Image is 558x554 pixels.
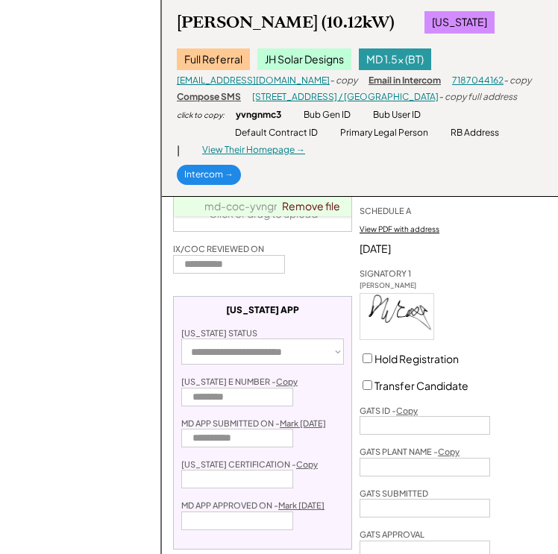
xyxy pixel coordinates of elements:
u: Mark [DATE] [280,418,326,428]
div: click to copy: [177,110,225,120]
div: Primary Legal Person [340,127,428,139]
div: - copy [330,75,357,87]
div: GATS APPROVAL [360,529,424,540]
label: Hold Registration [374,352,459,365]
div: [US_STATE] APP [226,304,299,316]
div: [PERSON_NAME] (10.12kW) [177,12,395,33]
div: [US_STATE] CERTIFICATION - [181,459,318,470]
div: View PDF with address [360,224,439,234]
u: Copy [296,459,318,469]
div: [US_STATE] [424,11,495,34]
div: MD 1.5x (BT) [359,48,431,71]
a: Remove file [277,195,345,216]
a: [EMAIL_ADDRESS][DOMAIN_NAME] [177,75,330,86]
u: Mark [DATE] [278,500,325,510]
div: Full Referral [177,48,250,71]
div: Email in Intercom [369,75,441,87]
div: SIGNATORY 1 [360,268,411,279]
div: RB Address [451,127,499,139]
label: Transfer Candidate [374,379,468,392]
img: a8ixHzAAAAAElFTkSuQmCC [360,294,433,339]
div: [US_STATE] STATUS [181,327,257,339]
div: Compose SMS [177,91,241,104]
div: [PERSON_NAME] [360,281,434,291]
div: - copy [504,75,531,87]
u: Copy [396,406,418,415]
div: Default Contract ID [235,127,318,139]
div: MD APP APPROVED ON - [181,500,325,511]
div: Bub User ID [373,109,421,122]
div: JH Solar Designs [257,48,351,71]
div: GATS PLANT NAME - [360,446,460,457]
div: [US_STATE] E NUMBER - [181,376,298,387]
div: | [177,143,180,158]
u: Copy [438,447,460,456]
div: MD APP SUBMITTED ON - [181,418,326,429]
div: [DATE] [360,242,539,256]
a: md-coc-yvngnmc3.pdf [204,199,323,213]
div: Bub Gen ID [304,109,351,122]
div: yvngnmc3 [236,109,281,122]
div: IX/COC REVIEWED ON [173,243,264,254]
a: 7187044162 [452,75,504,86]
div: View Their Homepage → [202,144,305,157]
a: [STREET_ADDRESS] / [GEOGRAPHIC_DATA] [252,91,439,102]
div: - copy full address [439,91,517,104]
div: GATS ID - [360,405,418,416]
div: SCHEDULE A [360,205,411,216]
div: Intercom → [177,165,241,185]
u: Copy [276,377,298,386]
div: GATS SUBMITTED [360,488,428,499]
